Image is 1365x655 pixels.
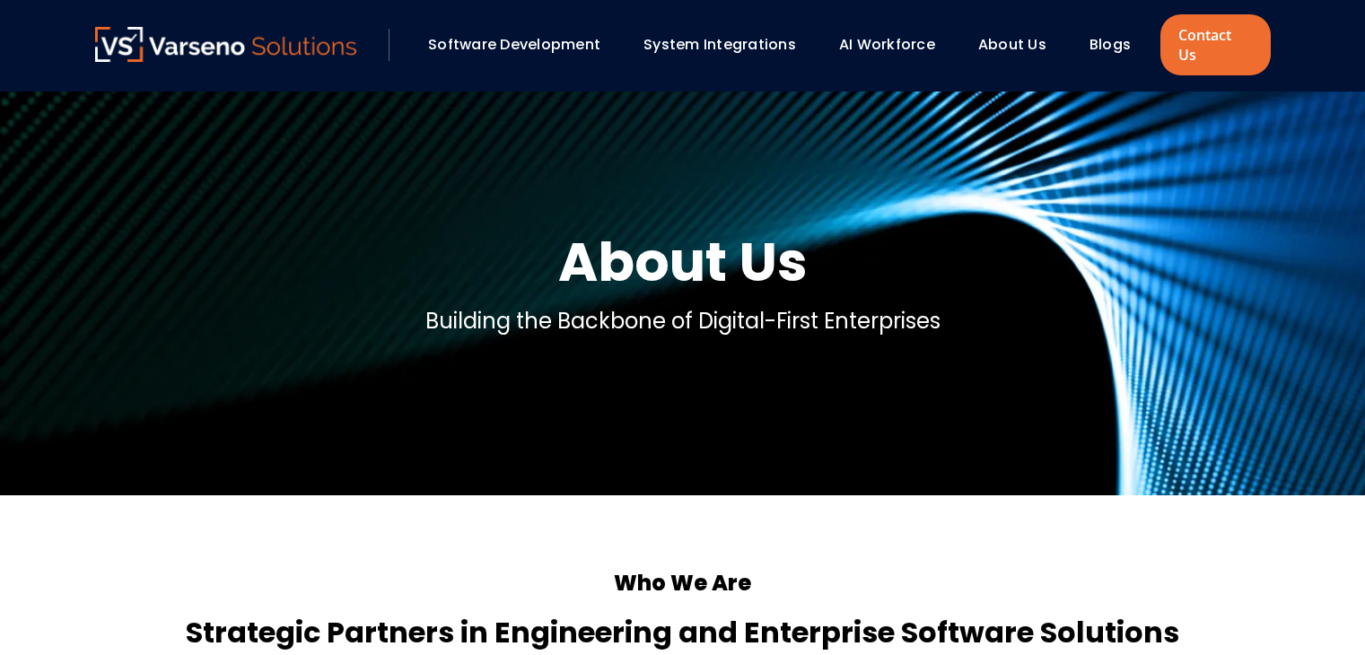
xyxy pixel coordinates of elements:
[419,30,626,60] div: Software Development
[1160,14,1270,75] a: Contact Us
[969,30,1072,60] div: About Us
[978,34,1046,55] a: About Us
[1089,34,1131,55] a: Blogs
[95,27,357,62] img: Varseno Solutions – Product Engineering & IT Services
[643,34,796,55] a: System Integrations
[95,567,1271,599] h5: Who We Are
[428,34,600,55] a: Software Development
[425,305,941,337] p: Building the Backbone of Digital-First Enterprises
[558,226,808,298] h1: About Us
[839,34,935,55] a: AI Workforce
[1081,30,1156,60] div: Blogs
[634,30,821,60] div: System Integrations
[95,27,357,63] a: Varseno Solutions – Product Engineering & IT Services
[830,30,960,60] div: AI Workforce
[95,611,1271,654] h4: Strategic Partners in Engineering and Enterprise Software Solutions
